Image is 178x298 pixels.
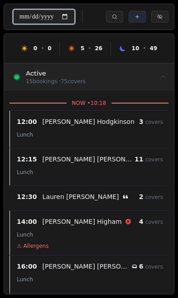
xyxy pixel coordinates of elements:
span: covers [145,156,163,163]
span: 14:00 [17,217,37,226]
span: 26 [95,45,102,52]
span: • [41,45,44,52]
span: 12:15 [17,155,37,164]
span: covers [145,119,163,125]
span: 0 [48,45,51,52]
span: Lunch [17,132,33,138]
span: covers [145,194,163,200]
span: 6 [139,263,144,270]
span: ⚠ Allergens [17,242,48,250]
span: 12:00 [17,117,37,126]
span: Lunch [17,232,33,238]
svg: Allergens: Nuts [125,219,131,224]
button: Search bookings (Cmd/Ctrl + K) [106,11,123,23]
span: 11 [135,156,143,163]
p: [PERSON_NAME] [PERSON_NAME] [43,155,135,164]
p: 15 bookings · 75 covers [26,78,86,85]
span: 10 [132,45,140,52]
span: 4 [139,218,144,225]
h3: Active [26,69,86,78]
span: 3 [139,118,144,125]
svg: Customer message [123,194,128,199]
p: [PERSON_NAME] Hodgkinson [43,117,135,126]
p: [PERSON_NAME] [PERSON_NAME] [43,262,128,271]
span: 49 [149,45,157,52]
span: 12:30 [17,192,37,201]
span: 5 [81,45,84,52]
span: 2 [139,193,144,200]
p: [PERSON_NAME] Higham [43,217,122,226]
span: • [143,45,146,52]
p: Lauren [PERSON_NAME] [43,192,119,201]
span: 16:00 [17,262,37,271]
span: Lunch [17,276,33,283]
span: covers [145,219,163,225]
span: Lunch [17,169,33,175]
span: • [88,45,91,52]
span: 0 [34,45,37,52]
span: covers [145,264,163,270]
span: NOW • 10:18 [67,99,112,107]
button: Create new booking [129,11,146,23]
button: Show cancelled bookings (C key) [151,11,168,23]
